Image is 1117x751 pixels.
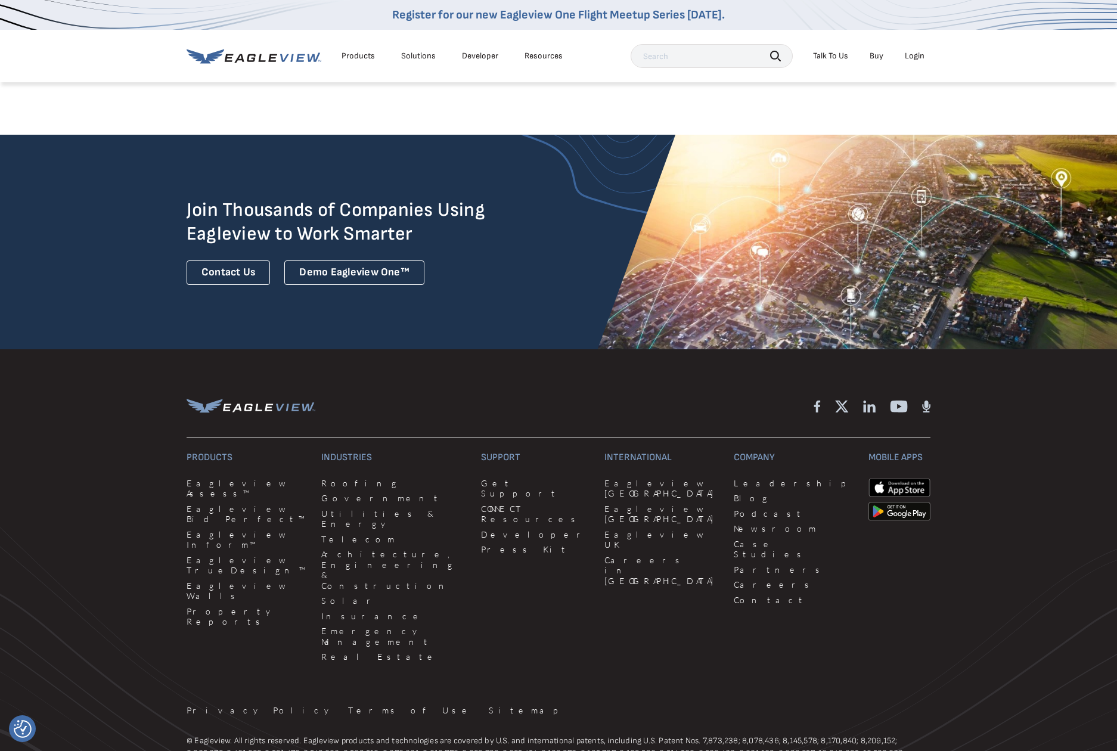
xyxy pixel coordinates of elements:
a: Real Estate [321,651,467,662]
a: Blog [734,493,854,504]
div: Resources [525,51,563,61]
a: Press Kit [481,544,590,555]
div: Login [905,51,924,61]
div: Talk To Us [813,51,848,61]
img: Revisit consent button [14,720,32,738]
a: Contact [734,595,854,606]
h3: Products [187,452,307,464]
a: Partners [734,564,854,575]
div: Products [342,51,375,61]
h3: Company [734,452,854,464]
a: Government [321,493,467,504]
a: Case Studies [734,539,854,560]
a: Terms of Use [348,705,474,716]
h2: Join Thousands of Companies Using Eagleview to Work Smarter [187,198,493,246]
a: Architecture, Engineering & Construction [321,549,467,591]
img: apple-app-store.png [868,478,930,497]
h3: International [604,452,719,464]
a: Careers [734,579,854,590]
a: Eagleview UK [604,529,719,550]
a: Eagleview [GEOGRAPHIC_DATA] [604,478,719,499]
img: google-play-store_b9643a.png [868,502,930,521]
a: Get Support [481,478,590,499]
a: Eagleview Walls [187,581,307,601]
div: Demo Eagleview One™ [284,260,424,285]
a: Eagleview [GEOGRAPHIC_DATA] [604,504,719,525]
a: Contact Us [187,260,270,285]
a: Newsroom [734,523,854,534]
h3: Mobile Apps [868,452,930,464]
div: Solutions [401,51,436,61]
h3: Support [481,452,590,464]
a: Privacy Policy [187,705,334,716]
a: Developer [481,529,590,540]
a: Buy [870,51,883,61]
a: Eagleview Assess™ [187,478,307,499]
a: Careers in [GEOGRAPHIC_DATA] [604,555,719,586]
button: Consent Preferences [14,720,32,738]
a: Developer [462,51,498,61]
a: Eagleview Inform™ [187,529,307,550]
a: Telecom [321,534,467,545]
a: Eagleview Bid Perfect™ [187,504,307,525]
a: Eagleview TrueDesign™ [187,555,307,576]
a: Leadership [734,478,854,489]
a: Register for our new Eagleview One Flight Meetup Series [DATE]. [392,8,725,22]
a: Solar [321,595,467,606]
a: Emergency Management [321,626,467,647]
input: Search [631,44,793,68]
h3: Industries [321,452,467,464]
a: Utilities & Energy [321,508,467,529]
a: Sitemap [489,705,566,716]
a: Podcast [734,508,854,519]
a: Property Reports [187,606,307,627]
a: CONNECT Resources [481,504,590,525]
a: Insurance [321,611,467,622]
a: Roofing [321,478,467,489]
